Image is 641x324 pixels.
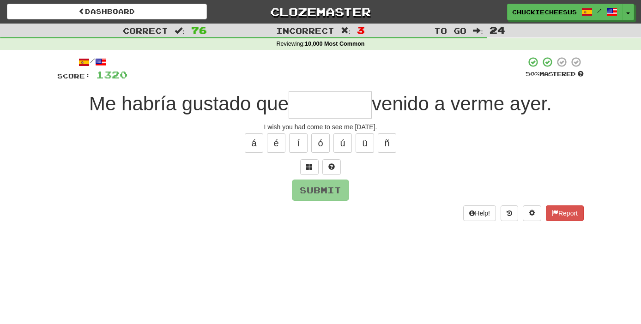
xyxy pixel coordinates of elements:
[356,133,374,153] button: ü
[96,69,127,80] span: 1320
[267,133,285,153] button: é
[341,27,351,35] span: :
[526,70,584,78] div: Mastered
[221,4,421,20] a: Clozemaster
[333,133,352,153] button: ú
[463,205,496,221] button: Help!
[512,8,577,16] span: chuckiecheesus
[378,133,396,153] button: ñ
[473,27,483,35] span: :
[57,122,584,132] div: I wish you had come to see me [DATE].
[501,205,518,221] button: Round history (alt+y)
[490,24,505,36] span: 24
[372,93,552,114] span: venido a verme ayer.
[191,24,207,36] span: 76
[526,70,539,78] span: 50 %
[123,26,168,35] span: Correct
[357,24,365,36] span: 3
[300,159,319,175] button: Switch sentence to multiple choice alt+p
[57,56,127,68] div: /
[597,7,602,14] span: /
[289,133,308,153] button: í
[322,159,341,175] button: Single letter hint - you only get 1 per sentence and score half the points! alt+h
[175,27,185,35] span: :
[434,26,466,35] span: To go
[57,72,91,80] span: Score:
[245,133,263,153] button: á
[305,41,364,47] strong: 10,000 Most Common
[546,205,584,221] button: Report
[276,26,334,35] span: Incorrect
[89,93,289,114] span: Me habría gustado que
[7,4,207,19] a: Dashboard
[311,133,330,153] button: ó
[292,180,349,201] button: Submit
[507,4,623,20] a: chuckiecheesus /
